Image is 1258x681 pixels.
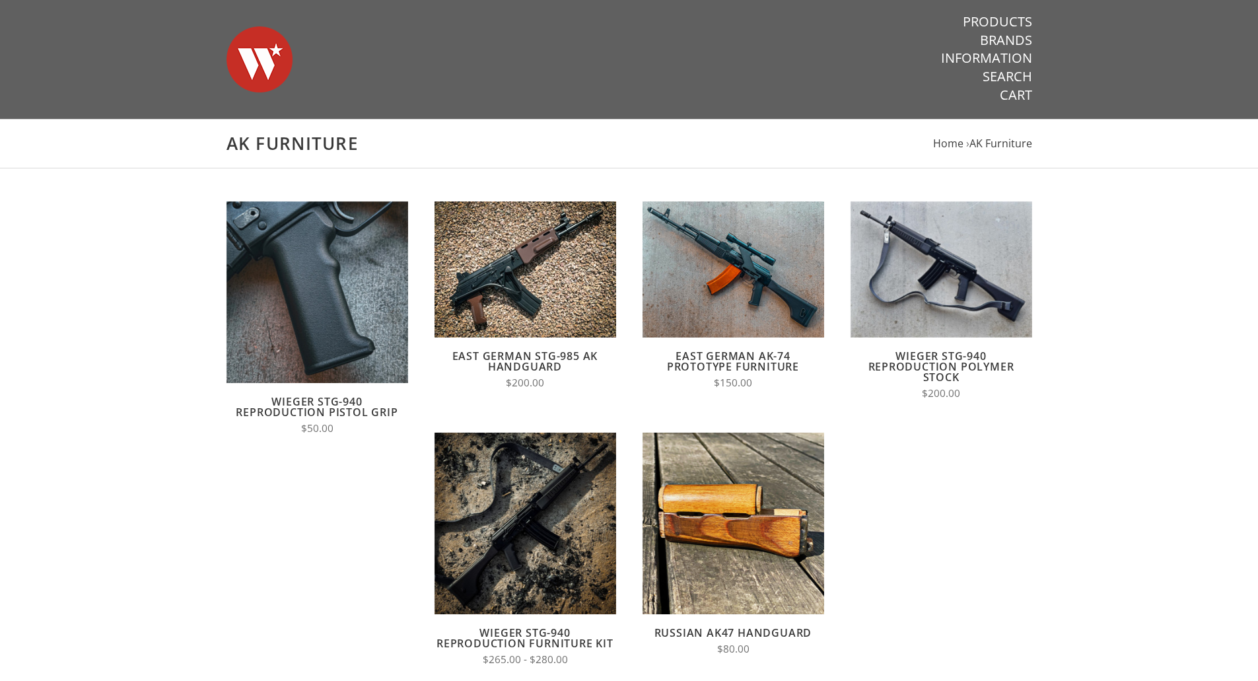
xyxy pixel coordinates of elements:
img: East German AK-74 Prototype Furniture [643,201,824,338]
h1: AK Furniture [227,133,1032,155]
a: Cart [1000,87,1032,104]
a: Wieger STG-940 Reproduction Polymer Stock [868,349,1014,384]
span: $265.00 - $280.00 [483,653,568,666]
img: Wieger STG-940 Reproduction Furniture Kit [435,433,616,614]
span: $80.00 [717,642,750,656]
a: Wieger STG-940 Reproduction Pistol Grip [236,394,398,419]
a: Search [983,68,1032,85]
a: Brands [980,32,1032,49]
a: East German STG-985 AK Handguard [452,349,598,374]
a: Home [933,136,963,151]
span: $150.00 [714,376,752,390]
span: $200.00 [506,376,544,390]
a: Russian AK47 Handguard [654,626,812,640]
a: Wieger STG-940 Reproduction Furniture Kit [437,626,613,651]
a: Information [941,50,1032,67]
span: $200.00 [922,386,960,400]
a: AK Furniture [969,136,1032,151]
a: Products [963,13,1032,30]
img: Wieger STG-940 Reproduction Pistol Grip [227,201,408,383]
img: Warsaw Wood Co. [227,13,293,106]
li: › [966,135,1032,153]
span: $50.00 [301,421,333,435]
a: East German AK-74 Prototype Furniture [667,349,799,374]
img: East German STG-985 AK Handguard [435,201,616,338]
img: Wieger STG-940 Reproduction Polymer Stock [851,201,1032,338]
img: Russian AK47 Handguard [643,433,824,614]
